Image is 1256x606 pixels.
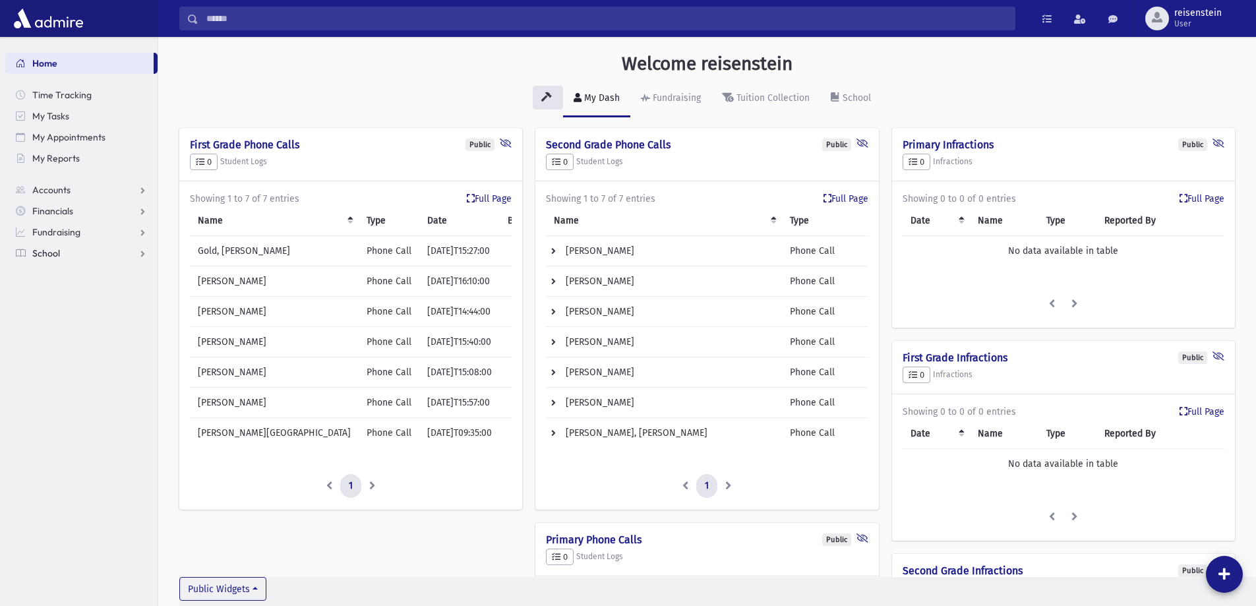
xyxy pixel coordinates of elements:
[970,206,1038,236] th: Name
[903,351,1224,364] h4: First Grade Infractions
[190,154,218,171] button: 0
[546,206,782,236] th: Name
[903,236,1224,266] td: No data available in table
[903,405,1224,419] div: Showing 0 to 0 of 0 entries
[822,533,851,546] div: Public
[340,474,361,498] a: 1
[1178,351,1207,364] div: Public
[822,138,851,151] div: Public
[500,206,526,236] th: By
[1174,8,1222,18] span: reisenstein
[546,388,782,418] td: [PERSON_NAME]
[190,266,359,297] td: [PERSON_NAME]
[359,206,419,236] th: Type
[782,206,868,236] th: Type
[552,157,568,167] span: 0
[359,236,419,266] td: Phone Call
[903,367,1224,384] h5: Infractions
[419,297,500,327] td: [DATE]T14:44:00
[190,138,512,151] h4: First Grade Phone Calls
[903,154,1224,171] h5: Infractions
[546,154,574,171] button: 0
[190,206,359,236] th: Name
[32,152,80,164] span: My Reports
[5,148,158,169] a: My Reports
[190,388,359,418] td: [PERSON_NAME]
[903,419,970,449] th: Date
[5,84,158,106] a: Time Tracking
[190,297,359,327] td: [PERSON_NAME]
[359,388,419,418] td: Phone Call
[546,327,782,357] td: [PERSON_NAME]
[1178,564,1207,577] div: Public
[782,297,868,327] td: Phone Call
[546,192,868,206] div: Showing 1 to 7 of 7 entries
[903,154,930,171] button: 0
[359,357,419,388] td: Phone Call
[820,80,882,117] a: School
[552,552,568,562] span: 0
[711,80,820,117] a: Tuition Collection
[32,205,73,217] span: Financials
[5,106,158,127] a: My Tasks
[359,297,419,327] td: Phone Call
[1174,18,1222,29] span: User
[546,549,868,566] h5: Student Logs
[5,200,158,222] a: Financials
[546,533,868,546] h4: Primary Phone Calls
[190,418,359,448] td: [PERSON_NAME][GEOGRAPHIC_DATA]
[782,327,868,357] td: Phone Call
[903,564,1224,577] h4: Second Grade Infractions
[650,92,701,104] div: Fundraising
[419,236,500,266] td: [DATE]T15:27:00
[419,418,500,448] td: [DATE]T09:35:00
[782,418,868,448] td: Phone Call
[32,247,60,259] span: School
[734,92,810,104] div: Tuition Collection
[5,243,158,264] a: School
[419,357,500,388] td: [DATE]T15:08:00
[32,184,71,196] span: Accounts
[1096,206,1224,236] th: Reported By
[190,192,512,206] div: Showing 1 to 7 of 7 entries
[5,127,158,148] a: My Appointments
[190,327,359,357] td: [PERSON_NAME]
[903,449,1224,479] td: No data available in table
[782,236,868,266] td: Phone Call
[359,327,419,357] td: Phone Call
[546,297,782,327] td: [PERSON_NAME]
[419,206,500,236] th: Date
[546,418,782,448] td: [PERSON_NAME], [PERSON_NAME]
[1038,419,1096,449] th: Type
[909,157,924,167] span: 0
[467,192,512,206] a: Full Page
[190,357,359,388] td: [PERSON_NAME]
[32,57,57,69] span: Home
[1178,138,1207,151] div: Public
[903,206,970,236] th: Date
[546,266,782,297] td: [PERSON_NAME]
[198,7,1015,30] input: Search
[465,138,494,151] div: Public
[32,131,105,143] span: My Appointments
[546,549,574,566] button: 0
[419,388,500,418] td: [DATE]T15:57:00
[546,236,782,266] td: [PERSON_NAME]
[782,388,868,418] td: Phone Call
[5,179,158,200] a: Accounts
[1180,405,1224,419] a: Full Page
[1180,192,1224,206] a: Full Page
[190,236,359,266] td: Gold, [PERSON_NAME]
[32,110,69,122] span: My Tasks
[630,80,711,117] a: Fundraising
[903,138,1224,151] h4: Primary Infractions
[909,370,924,380] span: 0
[546,357,782,388] td: [PERSON_NAME]
[903,367,930,384] button: 0
[840,92,871,104] div: School
[190,154,512,171] h5: Student Logs
[782,266,868,297] td: Phone Call
[970,419,1038,449] th: Name
[546,154,868,171] h5: Student Logs
[5,222,158,243] a: Fundraising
